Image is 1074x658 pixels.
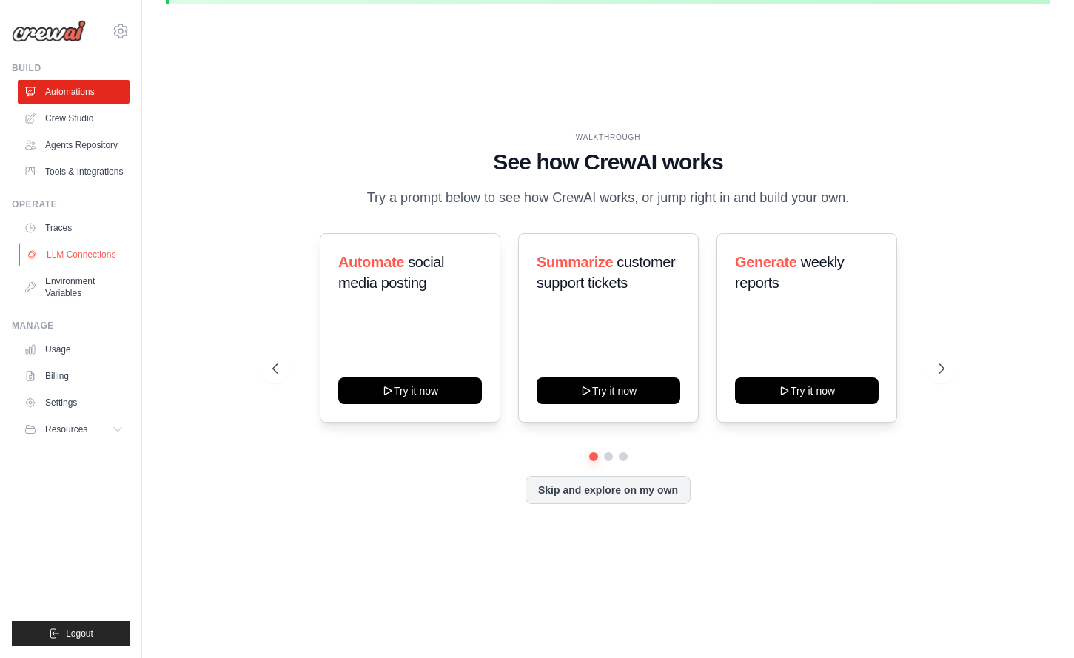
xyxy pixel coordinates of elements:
div: 聊天小组件 [1000,587,1074,658]
a: Settings [18,391,130,414]
div: WALKTHROUGH [272,132,944,143]
a: Billing [18,364,130,388]
span: weekly reports [735,254,844,291]
span: Resources [45,423,87,435]
span: customer support tickets [537,254,675,291]
div: Build [12,62,130,74]
button: Resources [18,417,130,441]
span: Summarize [537,254,613,270]
h1: See how CrewAI works [272,149,944,175]
span: Generate [735,254,797,270]
a: Usage [18,338,130,361]
button: Skip and explore on my own [526,476,691,504]
button: Try it now [735,377,879,404]
span: Logout [66,628,93,639]
img: Logo [12,20,86,42]
span: social media posting [338,254,444,291]
a: Environment Variables [18,269,130,305]
button: Try it now [537,377,680,404]
div: Operate [12,198,130,210]
a: Traces [18,216,130,240]
a: Automations [18,80,130,104]
a: LLM Connections [19,243,131,266]
a: Crew Studio [18,107,130,130]
iframe: Chat Widget [1000,587,1074,658]
p: Try a prompt below to see how CrewAI works, or jump right in and build your own. [360,187,857,209]
button: Logout [12,621,130,646]
a: Agents Repository [18,133,130,157]
a: Tools & Integrations [18,160,130,184]
span: Automate [338,254,404,270]
button: Try it now [338,377,482,404]
div: Manage [12,320,130,332]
